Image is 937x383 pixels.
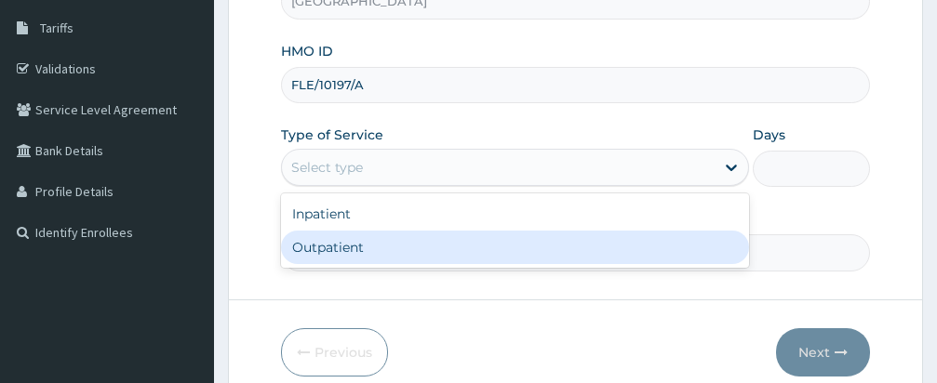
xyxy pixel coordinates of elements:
div: Outpatient [281,231,749,264]
label: Type of Service [281,125,383,144]
div: Select type [291,158,363,177]
input: Enter HMO ID [281,67,870,103]
div: Inpatient [281,197,749,231]
span: Tariffs [40,20,74,36]
label: Days [753,125,785,144]
label: HMO ID [281,42,333,60]
button: Next [776,328,870,376]
button: Previous [281,328,388,376]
